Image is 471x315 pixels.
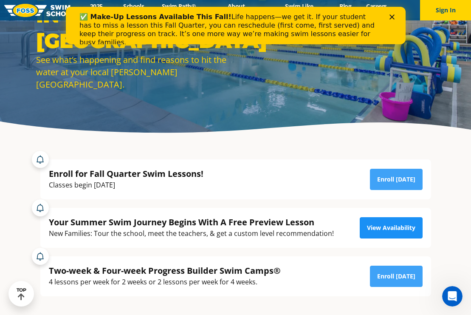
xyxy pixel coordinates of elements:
[152,2,206,18] a: Swim Path® Program
[359,2,394,10] a: Careers
[332,2,359,10] a: Blog
[116,2,152,10] a: Schools
[206,2,266,18] a: About [PERSON_NAME]
[442,286,463,306] iframe: Intercom live chat
[4,4,77,17] img: FOSS Swim School Logo
[36,54,231,91] div: See what’s happening and find reasons to hit the water at your local [PERSON_NAME][GEOGRAPHIC_DATA].
[14,6,166,14] b: ✅ Make-Up Lessons Available This Fall!
[266,2,332,18] a: Swim Like [PERSON_NAME]
[49,265,281,276] div: Two-week & Four-week Progress Builder Swim Camps®
[14,6,313,40] div: Life happens—we get it. If your student has to miss a lesson this Fall Quarter, you can reschedul...
[49,179,203,191] div: Classes begin [DATE]
[17,287,26,301] div: TOP
[77,2,116,18] a: 2025 Calendar
[360,217,423,238] a: View Availability
[370,169,423,190] a: Enroll [DATE]
[370,266,423,287] a: Enroll [DATE]
[49,228,334,239] div: New Families: Tour the school, meet the teachers, & get a custom level recommendation!
[49,276,281,288] div: 4 lessons per week for 2 weeks or 2 lessons per week for 4 weeks.
[49,216,334,228] div: Your Summer Swim Journey Begins With A Free Preview Lesson
[49,168,203,179] div: Enroll for Fall Quarter Swim Lessons!
[324,8,332,13] div: Close
[66,7,406,44] iframe: Intercom live chat banner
